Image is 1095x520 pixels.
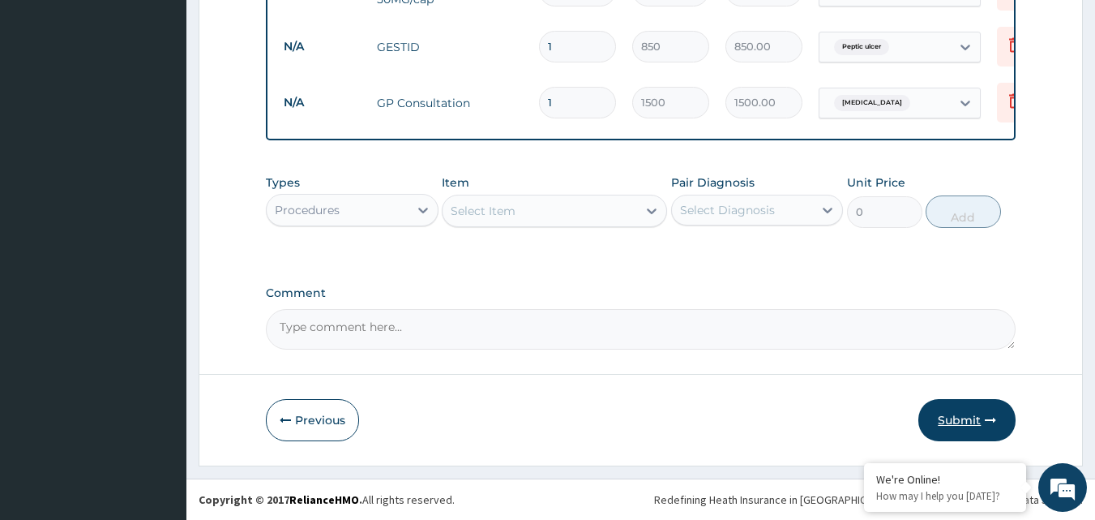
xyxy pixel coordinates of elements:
[834,95,910,111] span: [MEDICAL_DATA]
[275,202,340,218] div: Procedures
[276,88,369,118] td: N/A
[289,492,359,507] a: RelianceHMO
[266,286,1016,300] label: Comment
[276,32,369,62] td: N/A
[266,8,305,47] div: Minimize live chat window
[876,489,1014,503] p: How may I help you today?
[199,492,362,507] strong: Copyright © 2017 .
[94,157,224,320] span: We're online!
[654,492,1083,508] div: Redefining Heath Insurance in [GEOGRAPHIC_DATA] using Telemedicine and Data Science!
[876,472,1014,487] div: We're Online!
[671,174,755,191] label: Pair Diagnosis
[186,479,1095,520] footer: All rights reserved.
[369,87,531,119] td: GP Consultation
[84,91,272,112] div: Chat with us now
[680,202,775,218] div: Select Diagnosis
[451,203,515,219] div: Select Item
[8,347,309,404] textarea: Type your message and hit 'Enter'
[926,196,1001,228] button: Add
[847,174,905,191] label: Unit Price
[834,39,889,55] span: Peptic ulcer
[266,176,300,190] label: Types
[369,31,531,63] td: GESTID
[30,81,66,122] img: d_794563401_company_1708531726252_794563401
[918,399,1016,441] button: Submit
[266,399,359,441] button: Previous
[442,174,469,191] label: Item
